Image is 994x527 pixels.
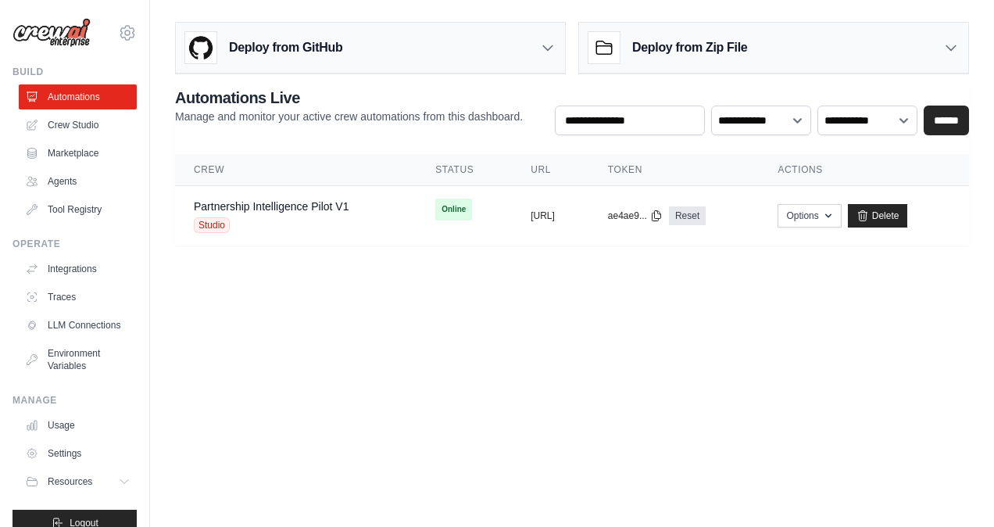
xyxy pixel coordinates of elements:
[185,32,216,63] img: GitHub Logo
[759,154,969,186] th: Actions
[19,113,137,138] a: Crew Studio
[229,38,342,57] h3: Deploy from GitHub
[19,141,137,166] a: Marketplace
[589,154,760,186] th: Token
[19,256,137,281] a: Integrations
[175,154,417,186] th: Crew
[19,169,137,194] a: Agents
[13,66,137,78] div: Build
[669,206,706,225] a: Reset
[512,154,589,186] th: URL
[19,285,137,310] a: Traces
[19,84,137,109] a: Automations
[848,204,908,228] a: Delete
[417,154,512,186] th: Status
[19,469,137,494] button: Resources
[19,197,137,222] a: Tool Registry
[194,200,349,213] a: Partnership Intelligence Pilot V1
[19,341,137,378] a: Environment Variables
[19,441,137,466] a: Settings
[175,87,523,109] h2: Automations Live
[435,199,472,220] span: Online
[19,413,137,438] a: Usage
[608,210,663,222] button: ae4ae9...
[13,394,137,407] div: Manage
[175,109,523,124] p: Manage and monitor your active crew automations from this dashboard.
[194,217,230,233] span: Studio
[13,238,137,250] div: Operate
[19,313,137,338] a: LLM Connections
[13,18,91,48] img: Logo
[632,38,747,57] h3: Deploy from Zip File
[48,475,92,488] span: Resources
[778,204,841,228] button: Options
